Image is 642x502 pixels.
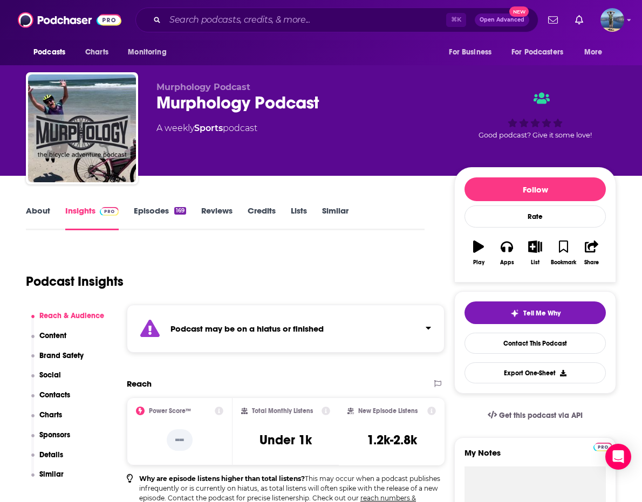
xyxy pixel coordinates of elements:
[480,17,524,23] span: Open Advanced
[584,259,599,266] div: Share
[593,441,612,451] a: Pro website
[531,259,539,266] div: List
[31,410,63,430] button: Charts
[26,42,79,63] button: open menu
[259,432,312,448] h3: Under 1k
[149,407,191,415] h2: Power Score™
[26,205,50,230] a: About
[31,370,62,390] button: Social
[26,273,124,290] h1: Podcast Insights
[499,411,583,420] span: Get this podcast via API
[600,8,624,32] img: User Profile
[174,207,186,215] div: 169
[170,324,324,334] strong: Podcast may be on a hiatus or finished
[156,122,257,135] div: A weekly podcast
[252,407,313,415] h2: Total Monthly Listens
[156,82,250,92] span: Murphology Podcast
[139,475,305,483] b: Why are episode listens higher than total listens?
[39,410,62,420] p: Charts
[100,207,119,216] img: Podchaser Pro
[549,233,577,272] button: Bookmark
[493,233,521,272] button: Apps
[441,42,505,63] button: open menu
[544,11,562,29] a: Show notifications dropdown
[454,82,616,149] div: Good podcast? Give it some love!
[367,432,417,448] h3: 1.2k-2.8k
[165,11,446,29] input: Search podcasts, credits, & more...
[120,42,180,63] button: open menu
[465,448,606,466] label: My Notes
[523,309,561,318] span: Tell Me Why
[322,205,349,230] a: Similar
[194,123,223,133] a: Sports
[465,333,606,354] a: Contact This Podcast
[465,362,606,383] button: Export One-Sheet
[551,259,576,266] div: Bookmark
[475,13,529,26] button: Open AdvancedNew
[78,42,115,63] a: Charts
[578,233,606,272] button: Share
[127,379,152,389] h2: Reach
[18,10,121,30] img: Podchaser - Follow, Share and Rate Podcasts
[600,8,624,32] span: Logged in as matt44812
[39,331,66,340] p: Content
[39,370,61,380] p: Social
[465,177,606,201] button: Follow
[509,6,529,17] span: New
[65,205,119,230] a: InsightsPodchaser Pro
[465,301,606,324] button: tell me why sparkleTell Me Why
[167,429,193,451] p: --
[28,74,136,182] img: Murphology Podcast
[593,443,612,451] img: Podchaser Pro
[600,8,624,32] button: Show profile menu
[465,233,493,272] button: Play
[33,45,65,60] span: Podcasts
[510,309,519,318] img: tell me why sparkle
[358,407,418,415] h2: New Episode Listens
[134,205,186,230] a: Episodes169
[479,131,592,139] span: Good podcast? Give it some love!
[504,42,579,63] button: open menu
[479,402,591,429] a: Get this podcast via API
[31,351,84,371] button: Brand Safety
[31,390,71,410] button: Contacts
[605,444,631,470] div: Open Intercom Messenger
[85,45,108,60] span: Charts
[127,305,445,353] section: Click to expand status details
[577,42,616,63] button: open menu
[31,470,64,490] button: Similar
[449,45,491,60] span: For Business
[473,259,484,266] div: Play
[39,390,70,400] p: Contacts
[511,45,563,60] span: For Podcasters
[291,205,307,230] a: Lists
[584,45,603,60] span: More
[135,8,538,32] div: Search podcasts, credits, & more...
[39,470,64,479] p: Similar
[446,13,466,27] span: ⌘ K
[571,11,588,29] a: Show notifications dropdown
[39,311,104,320] p: Reach & Audience
[465,205,606,228] div: Rate
[31,311,105,331] button: Reach & Audience
[39,430,70,439] p: Sponsors
[128,45,166,60] span: Monitoring
[248,205,276,230] a: Credits
[39,450,63,459] p: Details
[39,351,84,360] p: Brand Safety
[201,205,233,230] a: Reviews
[31,430,71,450] button: Sponsors
[31,450,64,470] button: Details
[500,259,514,266] div: Apps
[31,331,67,351] button: Content
[521,233,549,272] button: List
